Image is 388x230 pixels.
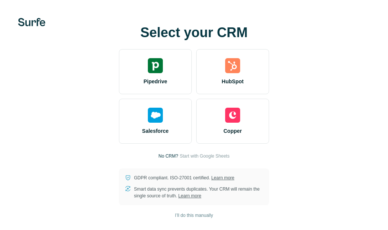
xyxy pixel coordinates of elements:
img: salesforce's logo [148,108,163,123]
img: pipedrive's logo [148,58,163,73]
span: Salesforce [142,127,169,135]
p: GDPR compliant. ISO-27001 certified. [134,174,234,181]
p: No CRM? [158,153,178,159]
a: Learn more [178,193,201,198]
h1: Select your CRM [119,25,269,40]
p: Smart data sync prevents duplicates. Your CRM will remain the single source of truth. [134,186,263,199]
img: copper's logo [225,108,240,123]
button: Start with Google Sheets [180,153,230,159]
span: HubSpot [222,78,244,85]
button: I’ll do this manually [170,210,218,221]
a: Learn more [211,175,234,180]
span: Copper [224,127,242,135]
span: Pipedrive [143,78,167,85]
span: I’ll do this manually [175,212,213,219]
img: hubspot's logo [225,58,240,73]
img: Surfe's logo [18,18,45,26]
